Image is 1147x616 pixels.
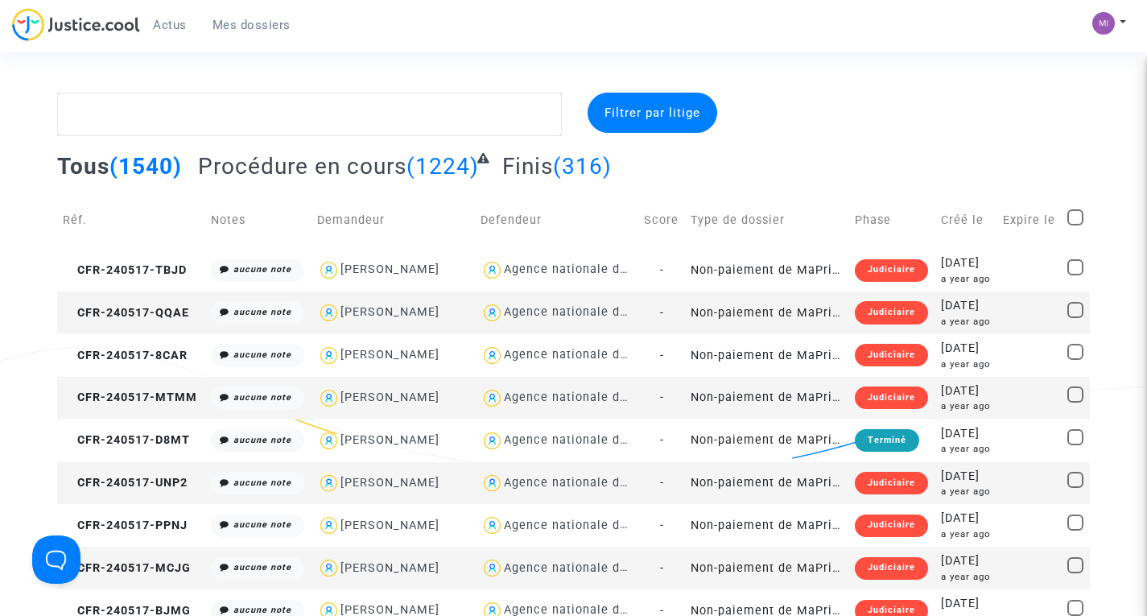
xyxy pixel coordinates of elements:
[63,263,187,277] span: CFR-240517-TBJD
[855,515,928,537] div: Judiciaire
[12,8,140,41] img: jc-logo.svg
[109,153,182,180] span: (1540)
[63,391,197,404] span: CFR-240517-MTMM
[233,349,291,360] i: aucune note
[312,192,475,249] td: Demandeur
[317,344,340,367] img: icon-user.svg
[941,570,992,584] div: a year ago
[660,349,664,362] span: -
[997,192,1062,249] td: Expire le
[63,306,189,320] span: CFR-240517-QQAE
[941,485,992,498] div: a year ago
[941,382,992,400] div: [DATE]
[685,462,848,505] td: Non-paiement de MaPrimeRenov' par l'ANAH (mandataire DRAPO)
[153,18,187,32] span: Actus
[340,305,439,319] div: [PERSON_NAME]
[317,514,340,537] img: icon-user.svg
[481,258,504,282] img: icon-user.svg
[140,13,200,37] a: Actus
[660,561,664,575] span: -
[63,561,191,575] span: CFR-240517-MCJG
[32,535,80,584] iframe: Help Scout Beacon - Open
[1092,12,1115,35] img: 73adda73793dbbda753bb9bae147f33f
[317,387,340,410] img: icon-user.svg
[481,556,504,580] img: icon-user.svg
[57,192,205,249] td: Réf.
[685,377,848,420] td: Non-paiement de MaPrimeRenov' par l'ANAH (mandataire DRAPO)
[504,433,681,447] div: Agence nationale de l'habitat
[660,433,664,447] span: -
[481,472,504,495] img: icon-user.svg
[63,519,188,532] span: CFR-240517-PPNJ
[233,435,291,445] i: aucune note
[941,297,992,315] div: [DATE]
[340,433,439,447] div: [PERSON_NAME]
[340,476,439,490] div: [PERSON_NAME]
[638,192,685,249] td: Score
[205,192,312,249] td: Notes
[317,301,340,325] img: icon-user.svg
[340,561,439,575] div: [PERSON_NAME]
[481,301,504,325] img: icon-user.svg
[63,476,188,490] span: CFR-240517-UNP2
[233,478,291,488] i: aucune note
[233,307,291,317] i: aucune note
[855,387,928,409] div: Judiciaire
[317,556,340,580] img: icon-user.svg
[504,476,681,490] div: Agence nationale de l'habitat
[233,264,291,275] i: aucune note
[317,429,340,453] img: icon-user.svg
[198,153,406,180] span: Procédure en cours
[504,561,681,575] div: Agence nationale de l'habitat
[233,519,291,530] i: aucune note
[233,392,291,403] i: aucune note
[233,562,291,573] i: aucune note
[855,344,928,366] div: Judiciaire
[660,519,664,532] span: -
[941,595,992,613] div: [DATE]
[553,153,612,180] span: (316)
[660,391,664,404] span: -
[941,510,992,527] div: [DATE]
[660,306,664,320] span: -
[941,468,992,486] div: [DATE]
[502,153,553,180] span: Finis
[941,358,992,371] div: a year ago
[481,387,504,410] img: icon-user.svg
[941,442,992,456] div: a year ago
[63,433,190,447] span: CFR-240517-D8MT
[941,399,992,413] div: a year ago
[685,334,848,377] td: Non-paiement de MaPrimeRenov' par l'ANAH (mandataire DRAPO)
[57,153,109,180] span: Tous
[941,425,992,443] div: [DATE]
[200,13,303,37] a: Mes dossiers
[406,153,479,180] span: (1224)
[941,340,992,358] div: [DATE]
[317,472,340,495] img: icon-user.svg
[340,391,439,404] div: [PERSON_NAME]
[855,259,928,282] div: Judiciaire
[941,272,992,286] div: a year ago
[504,391,681,404] div: Agence nationale de l'habitat
[212,18,291,32] span: Mes dossiers
[340,519,439,532] div: [PERSON_NAME]
[504,305,681,319] div: Agence nationale de l'habitat
[855,472,928,494] div: Judiciaire
[855,301,928,324] div: Judiciaire
[855,429,919,452] div: Terminé
[63,349,188,362] span: CFR-240517-8CAR
[340,348,439,362] div: [PERSON_NAME]
[604,105,700,120] span: Filtrer par litige
[660,263,664,277] span: -
[481,514,504,537] img: icon-user.svg
[317,258,340,282] img: icon-user.svg
[504,348,681,362] div: Agence nationale de l'habitat
[855,557,928,580] div: Judiciaire
[849,192,935,249] td: Phase
[685,249,848,291] td: Non-paiement de MaPrimeRenov' par l'ANAH (mandataire DRAPO)
[941,527,992,541] div: a year ago
[941,552,992,570] div: [DATE]
[481,344,504,367] img: icon-user.svg
[475,192,638,249] td: Defendeur
[233,605,291,615] i: aucune note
